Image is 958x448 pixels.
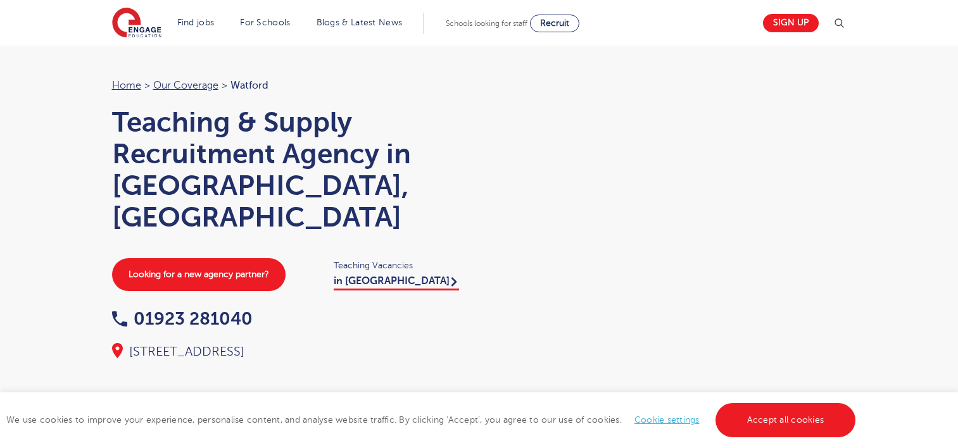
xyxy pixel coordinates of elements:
[446,19,527,28] span: Schools looking for staff
[112,258,286,291] a: Looking for a new agency partner?
[715,403,856,437] a: Accept all cookies
[112,77,467,94] nav: breadcrumb
[112,309,253,328] a: 01923 281040
[230,80,268,91] span: Watford
[334,275,459,290] a: in [GEOGRAPHIC_DATA]
[112,106,467,233] h1: Teaching & Supply Recruitment Agency in [GEOGRAPHIC_DATA], [GEOGRAPHIC_DATA]
[634,415,700,425] a: Cookie settings
[222,80,227,91] span: >
[112,80,141,91] a: Home
[112,343,467,361] div: [STREET_ADDRESS]
[763,14,819,32] a: Sign up
[334,258,467,273] span: Teaching Vacancies
[112,8,161,39] img: Engage Education
[6,415,859,425] span: We use cookies to improve your experience, personalise content, and analyse website traffic. By c...
[153,80,218,91] a: Our coverage
[144,80,150,91] span: >
[317,18,403,27] a: Blogs & Latest News
[240,18,290,27] a: For Schools
[540,18,569,28] span: Recruit
[177,18,215,27] a: Find jobs
[530,15,579,32] a: Recruit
